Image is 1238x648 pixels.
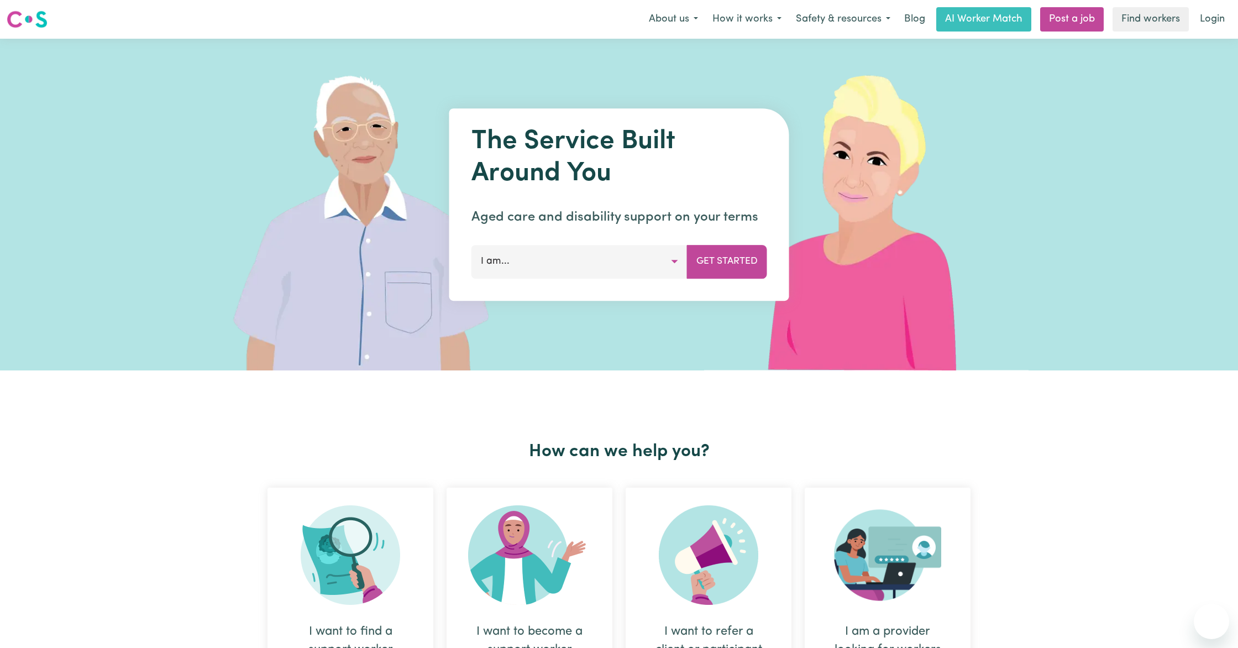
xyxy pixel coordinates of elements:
button: About us [642,8,705,31]
button: Get Started [687,245,767,278]
a: Blog [898,7,932,32]
h1: The Service Built Around You [471,126,767,190]
img: Become Worker [468,505,591,605]
a: AI Worker Match [936,7,1031,32]
p: Aged care and disability support on your terms [471,207,767,227]
a: Login [1193,7,1231,32]
button: I am... [471,245,688,278]
button: Safety & resources [789,8,898,31]
img: Provider [834,505,941,605]
h2: How can we help you? [261,441,977,462]
a: Post a job [1040,7,1104,32]
button: How it works [705,8,789,31]
img: Careseekers logo [7,9,48,29]
img: Search [301,505,400,605]
a: Find workers [1113,7,1189,32]
iframe: Button to launch messaging window [1194,604,1229,639]
a: Careseekers logo [7,7,48,32]
img: Refer [659,505,758,605]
